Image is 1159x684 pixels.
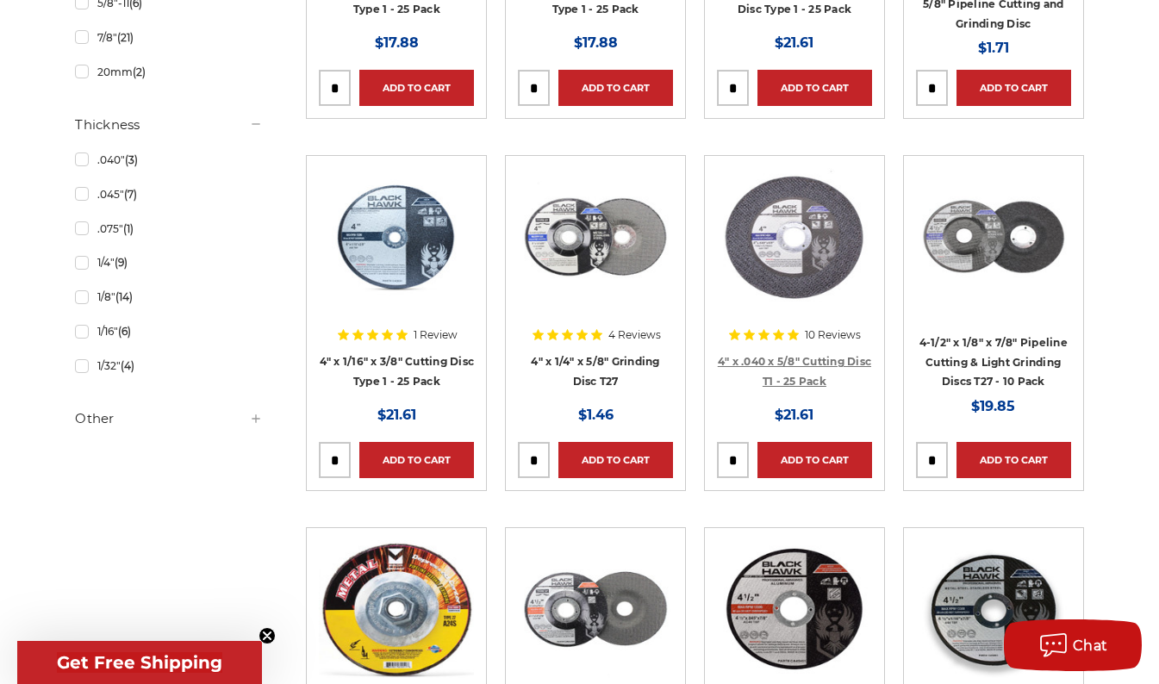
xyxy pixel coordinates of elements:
a: Add to Cart [359,70,474,106]
a: 4" x 1/16" x 3/8" Cutting Disc Type 1 - 25 Pack [320,355,475,388]
a: Add to Cart [757,70,872,106]
span: (3) [125,153,138,166]
span: $21.61 [775,407,813,423]
span: Chat [1073,637,1108,654]
a: Add to Cart [956,70,1071,106]
span: $21.61 [775,34,813,51]
a: View of Black Hawk's 4 1/2 inch T27 pipeline disc, showing both front and back of the grinding wh... [916,168,1071,372]
a: 1/4" [75,247,262,277]
a: 1/32" [75,351,262,381]
span: (7) [124,188,137,201]
span: (4) [121,359,134,372]
img: Mercer 4-1/2" x 1/8" x 5/8"-11 Hubbed Cutting and Light Grinding Wheel [319,540,474,678]
a: Add to Cart [558,442,673,478]
a: Add to Cart [956,442,1071,478]
a: 4 inch cut off wheel for angle grinder [717,168,872,372]
span: $21.61 [377,407,416,423]
span: (21) [117,31,134,44]
img: 4 inch cut off wheel for angle grinder [717,168,872,306]
a: Add to Cart [757,442,872,478]
a: 7/8" [75,22,262,53]
span: (9) [115,256,128,269]
img: 4" x 1/16" x 3/8" Cutting Disc [319,168,474,306]
span: (1) [123,222,134,235]
img: 4 inch BHA grinding wheels [518,168,673,306]
span: $17.88 [375,34,419,51]
span: Get Free Shipping [57,652,222,673]
a: 1/16" [75,316,262,346]
a: Add to Cart [558,70,673,106]
a: Add to Cart [359,442,474,478]
a: 1/8" [75,282,262,312]
a: .075" [75,214,262,244]
span: $1.46 [578,407,614,423]
button: Close teaser [259,627,276,644]
span: (2) [133,65,146,78]
span: $19.85 [971,398,1015,414]
img: 4.5" cutting disc for aluminum [717,540,872,678]
a: .045" [75,179,262,209]
span: $1.71 [978,40,1009,56]
a: 20mm [75,57,262,87]
a: 4 inch BHA grinding wheels [518,168,673,372]
img: BHA 4.5 inch grinding disc for aluminum [518,540,673,678]
span: (6) [118,325,131,338]
h5: Other [75,408,262,429]
h5: Thickness [75,115,262,135]
span: $17.88 [574,34,618,51]
div: Get Free ShippingClose teaser [17,641,262,684]
img: View of Black Hawk's 4 1/2 inch T27 pipeline disc, showing both front and back of the grinding wh... [916,168,1071,306]
a: .040" [75,145,262,175]
a: 4" x 1/16" x 3/8" Cutting Disc [319,168,474,372]
img: 4-1/2" x 1/16" x 7/8" Cutting Disc Type 1 - 25 Pack [916,540,1071,678]
a: 4" x 1/4" x 5/8" Grinding Disc T27 [531,355,659,388]
a: 4" x .040 x 5/8" Cutting Disc T1 - 25 Pack [718,355,871,388]
span: (14) [115,290,133,303]
button: Chat [1004,619,1142,671]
